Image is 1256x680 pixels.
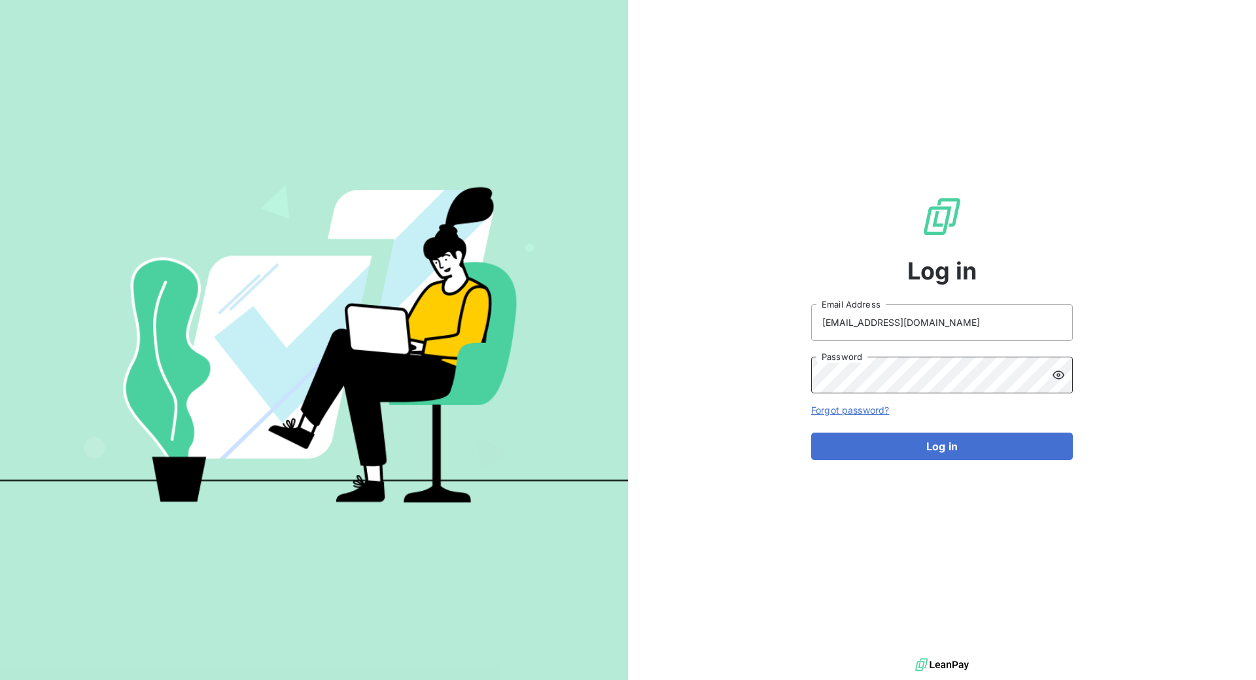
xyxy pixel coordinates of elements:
[921,196,963,238] img: LeanPay Logo
[915,655,969,675] img: logo
[811,304,1073,341] input: placeholder
[811,433,1073,460] button: Log in
[907,253,977,289] span: Log in
[811,404,889,416] a: Forgot password?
